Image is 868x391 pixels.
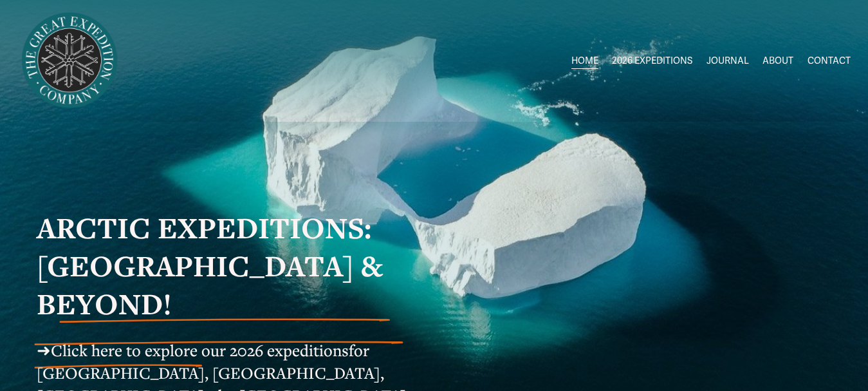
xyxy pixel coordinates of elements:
[51,339,349,361] a: Click here to explore our 2026 expeditions
[571,52,598,70] a: HOME
[612,52,692,70] a: folder dropdown
[37,208,390,323] strong: ARCTIC EXPEDITIONS: [GEOGRAPHIC_DATA] & BEYOND!
[808,52,851,70] a: CONTACT
[612,53,692,70] span: 2026 EXPEDITIONS
[17,8,122,113] img: Arctic Expeditions
[762,52,793,70] a: ABOUT
[37,339,51,361] span: ➜
[706,52,749,70] a: JOURNAL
